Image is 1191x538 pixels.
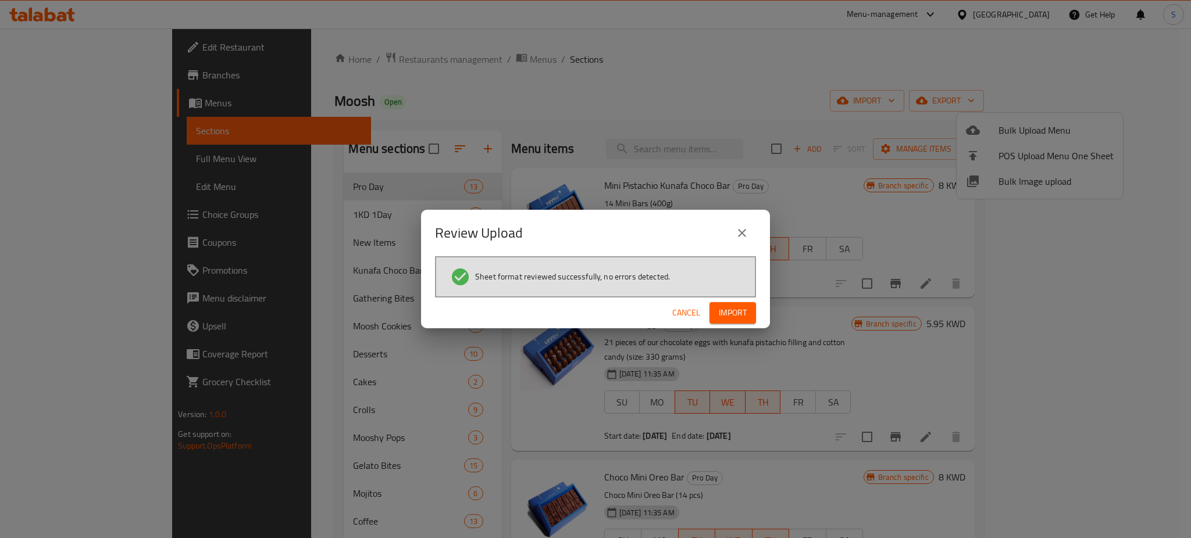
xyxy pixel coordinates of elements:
[728,219,756,247] button: close
[475,271,670,282] span: Sheet format reviewed successfully, no errors detected.
[435,224,523,242] h2: Review Upload
[668,302,705,324] button: Cancel
[719,306,747,320] span: Import
[672,306,700,320] span: Cancel
[709,302,756,324] button: Import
